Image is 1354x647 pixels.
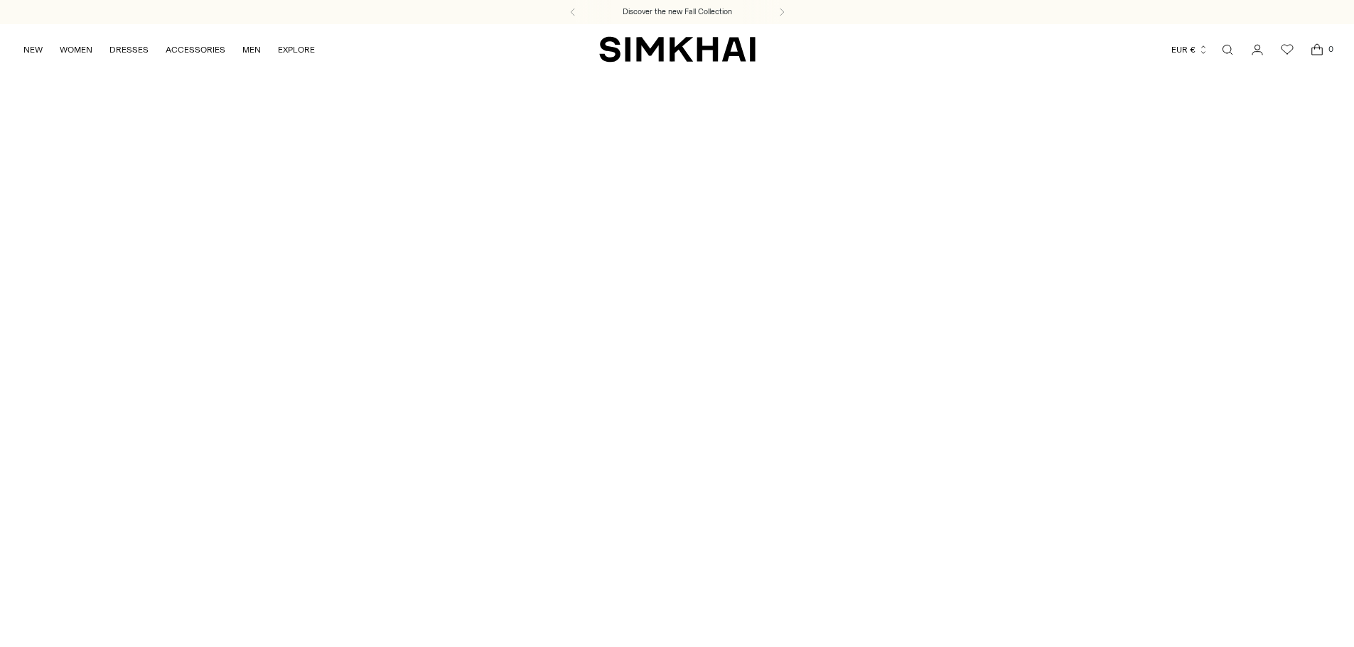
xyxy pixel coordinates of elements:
[1303,36,1331,64] a: Open cart modal
[599,36,756,63] a: SIMKHAI
[60,34,92,65] a: WOMEN
[242,34,261,65] a: MEN
[23,34,43,65] a: NEW
[278,34,315,65] a: EXPLORE
[166,34,225,65] a: ACCESSORIES
[1324,43,1337,55] span: 0
[109,34,149,65] a: DRESSES
[623,6,732,18] a: Discover the new Fall Collection
[1273,36,1301,64] a: Wishlist
[1213,36,1242,64] a: Open search modal
[1171,34,1208,65] button: EUR €
[1243,36,1272,64] a: Go to the account page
